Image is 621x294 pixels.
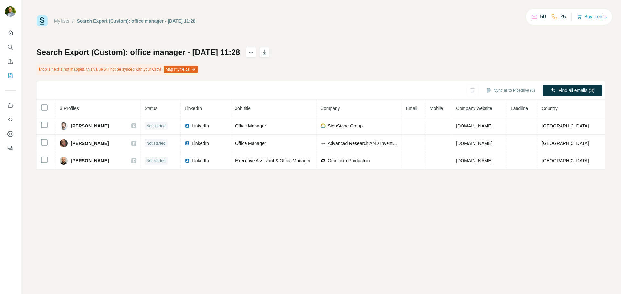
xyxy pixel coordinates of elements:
[5,56,16,67] button: Enrich CSV
[542,141,589,146] span: [GEOGRAPHIC_DATA]
[60,122,68,130] img: Avatar
[185,123,190,128] img: LinkedIn logo
[246,47,256,57] button: actions
[5,6,16,17] img: Avatar
[72,18,74,24] li: /
[456,141,492,146] span: [DOMAIN_NAME]
[147,123,166,129] span: Not started
[37,15,48,26] img: Surfe Logo
[164,66,198,73] button: Map my fields
[542,158,589,163] span: [GEOGRAPHIC_DATA]
[542,106,558,111] span: Country
[5,114,16,126] button: Use Surfe API
[5,142,16,154] button: Feedback
[328,140,398,147] span: Advanced Research AND Invention Agency ARIA
[60,106,79,111] span: 3 Profiles
[482,86,539,95] button: Sync all to Pipedrive (3)
[321,106,340,111] span: Company
[37,47,240,57] h1: Search Export (Custom): office manager - [DATE] 11:28
[192,140,209,147] span: LinkedIn
[560,13,566,21] p: 25
[235,123,266,128] span: Office Manager
[185,158,190,163] img: LinkedIn logo
[321,158,326,163] img: company-logo
[5,70,16,81] button: My lists
[147,140,166,146] span: Not started
[192,123,209,129] span: LinkedIn
[54,18,69,24] a: My lists
[540,13,546,21] p: 50
[145,106,158,111] span: Status
[456,158,492,163] span: [DOMAIN_NAME]
[328,123,363,129] span: StepStone Group
[456,106,492,111] span: Company website
[5,100,16,111] button: Use Surfe on LinkedIn
[5,41,16,53] button: Search
[71,157,109,164] span: [PERSON_NAME]
[71,123,109,129] span: [PERSON_NAME]
[321,141,326,146] img: company-logo
[328,157,370,164] span: Omnicom Production
[71,140,109,147] span: [PERSON_NAME]
[577,12,607,21] button: Buy credits
[235,141,266,146] span: Office Manager
[559,87,594,94] span: Find all emails (3)
[77,18,196,24] div: Search Export (Custom): office manager - [DATE] 11:28
[235,106,251,111] span: Job title
[60,139,68,147] img: Avatar
[60,157,68,165] img: Avatar
[37,64,199,75] div: Mobile field is not mapped, this value will not be synced with your CRM
[185,106,202,111] span: LinkedIn
[5,27,16,39] button: Quick start
[542,123,589,128] span: [GEOGRAPHIC_DATA]
[321,123,326,128] img: company-logo
[511,106,528,111] span: Landline
[543,85,602,96] button: Find all emails (3)
[147,158,166,164] span: Not started
[5,128,16,140] button: Dashboard
[406,106,417,111] span: Email
[192,157,209,164] span: LinkedIn
[185,141,190,146] img: LinkedIn logo
[430,106,443,111] span: Mobile
[456,123,492,128] span: [DOMAIN_NAME]
[235,158,310,163] span: Executive Assistant & Office Manager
